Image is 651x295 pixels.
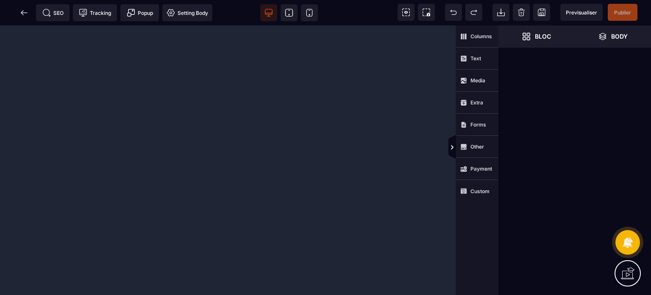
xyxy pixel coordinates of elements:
span: Popup [127,8,153,17]
strong: Extra [470,99,483,106]
span: Tracking [79,8,111,17]
span: SEO [42,8,64,17]
span: Open Layer Manager [575,25,651,48]
span: Setting Body [167,8,208,17]
span: Previsualiser [566,9,597,16]
span: Screenshot [418,4,435,21]
span: Open Blocks [498,25,575,48]
strong: Body [611,33,628,39]
strong: Forms [470,121,486,128]
strong: Columns [470,33,492,39]
span: Preview [560,4,603,21]
strong: Media [470,77,485,84]
strong: Bloc [535,33,551,39]
strong: Payment [470,166,492,172]
span: Publier [614,9,631,16]
span: View components [398,4,415,21]
strong: Other [470,143,484,150]
strong: Text [470,55,481,62]
strong: Custom [470,188,490,194]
